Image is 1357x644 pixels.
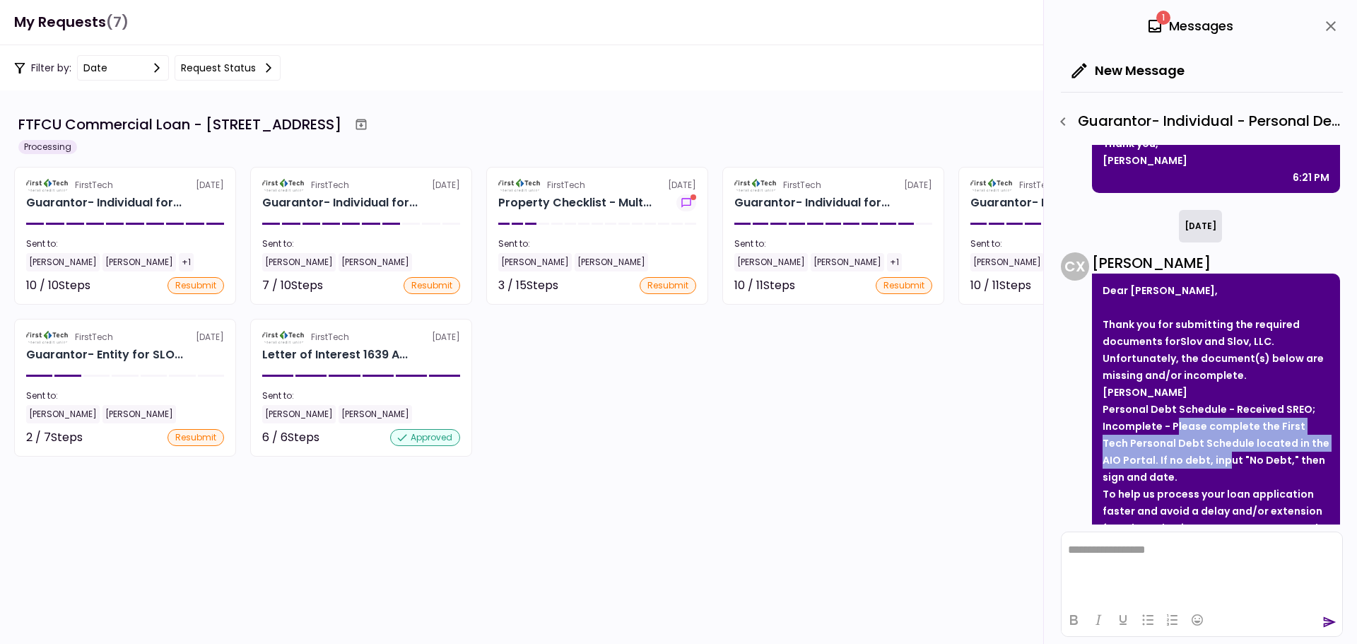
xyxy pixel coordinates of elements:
[734,253,808,271] div: [PERSON_NAME]
[1086,610,1110,630] button: Italic
[1092,252,1340,274] div: [PERSON_NAME]
[26,277,90,294] div: 10 / 10 Steps
[575,253,648,271] div: [PERSON_NAME]
[26,346,183,363] div: Guarantor- Entity for SLOV AND SLOV, LLC Neighborhood Drummer, LLC
[339,405,412,423] div: [PERSON_NAME]
[498,238,696,250] div: Sent to:
[1061,252,1089,281] div: C X
[26,331,224,344] div: [DATE]
[26,405,100,423] div: [PERSON_NAME]
[18,140,77,154] div: Processing
[26,331,69,344] img: Partner logo
[106,8,129,37] span: (7)
[168,429,224,446] div: resubmit
[1103,402,1329,484] strong: Personal Debt Schedule - Received SREO; Incomplete - Please complete the First Tech Personal Debt...
[262,277,323,294] div: 7 / 10 Steps
[26,253,100,271] div: [PERSON_NAME]
[102,253,176,271] div: [PERSON_NAME]
[1061,52,1196,89] button: New Message
[262,179,305,192] img: Partner logo
[640,277,696,294] div: resubmit
[262,331,460,344] div: [DATE]
[168,277,224,294] div: resubmit
[77,55,169,81] button: date
[26,194,182,211] div: Guarantor- Individual for SLOV AND SLOV, LLC Joe Miketo
[262,331,305,344] img: Partner logo
[811,253,884,271] div: [PERSON_NAME]
[734,277,795,294] div: 10 / 11 Steps
[1111,610,1135,630] button: Underline
[262,405,336,423] div: [PERSON_NAME]
[404,277,460,294] div: resubmit
[970,194,1126,211] div: Guarantor- Individual for SLOV AND SLOV, LLC Shawn Buckley
[1062,610,1086,630] button: Bold
[262,390,460,402] div: Sent to:
[1146,16,1233,37] div: Messages
[1322,615,1337,629] button: send
[734,238,932,250] div: Sent to:
[18,114,341,135] div: FTFCU Commercial Loan - [STREET_ADDRESS]
[1103,316,1329,350] div: Thank you for submitting the required documents for .
[1019,179,1057,192] div: FirstTech
[1185,610,1209,630] button: Emojis
[970,179,1168,192] div: [DATE]
[26,390,224,402] div: Sent to:
[102,405,176,423] div: [PERSON_NAME]
[390,429,460,446] div: approved
[262,179,460,192] div: [DATE]
[498,253,572,271] div: [PERSON_NAME]
[970,277,1031,294] div: 10 / 11 Steps
[75,179,113,192] div: FirstTech
[1179,210,1222,242] div: [DATE]
[262,238,460,250] div: Sent to:
[311,331,349,344] div: FirstTech
[547,179,585,192] div: FirstTech
[498,179,541,192] img: Partner logo
[1103,152,1329,169] div: [PERSON_NAME]
[876,277,932,294] div: resubmit
[1051,110,1343,134] div: Guarantor- Individual - Personal Debt Schedule
[1136,610,1160,630] button: Bullet list
[734,179,932,192] div: [DATE]
[970,253,1044,271] div: [PERSON_NAME]
[339,253,412,271] div: [PERSON_NAME]
[26,179,69,192] img: Partner logo
[676,194,696,211] button: show-messages
[887,253,902,271] div: +1
[1103,486,1329,554] div: To help us process your loan application faster and avoid a delay and/or extension fee, please lo...
[83,60,107,76] div: date
[262,346,408,363] div: Letter of Interest 1639 Alameda Ave Lakewood OH
[1161,610,1185,630] button: Numbered list
[262,253,336,271] div: [PERSON_NAME]
[783,179,821,192] div: FirstTech
[75,331,113,344] div: FirstTech
[734,194,890,211] div: Guarantor- Individual for SLOV AND SLOV, LLC John Curran
[14,8,129,37] h1: My Requests
[1103,385,1187,399] strong: [PERSON_NAME]
[1293,169,1329,186] div: 6:21 PM
[1062,532,1342,603] iframe: Rich Text Area
[179,253,194,271] div: +1
[262,429,319,446] div: 6 / 6 Steps
[498,194,652,211] div: Property Checklist - Multi-Family for SLOV AND SLOV, LLC 1639 Alameda Ave
[26,429,83,446] div: 2 / 7 Steps
[1103,282,1329,299] div: Dear [PERSON_NAME],
[498,179,696,192] div: [DATE]
[970,238,1168,250] div: Sent to:
[26,238,224,250] div: Sent to:
[1319,14,1343,38] button: close
[734,179,777,192] img: Partner logo
[1180,334,1271,349] strong: Slov and Slov, LLC
[14,55,281,81] div: Filter by:
[970,179,1014,192] img: Partner logo
[498,277,558,294] div: 3 / 15 Steps
[311,179,349,192] div: FirstTech
[26,179,224,192] div: [DATE]
[175,55,281,81] button: Request status
[262,194,418,211] div: Guarantor- Individual for SLOV AND SLOV, LLC Jim Miketo
[1103,351,1324,382] strong: Unfortunately, the document(s) below are missing and/or incomplete.
[1156,11,1170,25] span: 1
[348,112,374,137] button: Archive workflow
